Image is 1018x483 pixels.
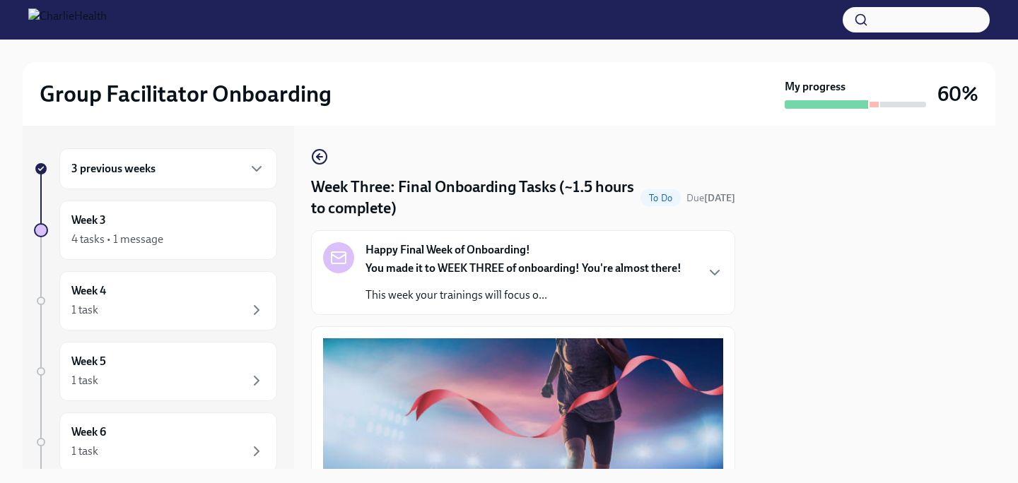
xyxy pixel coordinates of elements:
[34,342,277,401] a: Week 51 task
[28,8,107,31] img: CharlieHealth
[59,148,277,189] div: 3 previous weeks
[365,261,681,275] strong: You made it to WEEK THREE of onboarding! You're almost there!
[71,283,106,299] h6: Week 4
[71,302,98,318] div: 1 task
[365,287,681,303] p: This week your trainings will focus o...
[640,193,681,203] span: To Do
[686,192,735,204] span: Due
[365,242,530,258] strong: Happy Final Week of Onboarding!
[71,161,156,177] h6: 3 previous weeks
[311,177,635,219] h4: Week Three: Final Onboarding Tasks (~1.5 hours to complete)
[71,424,106,440] h6: Week 6
[34,412,277,472] a: Week 61 task
[686,191,735,205] span: August 16th, 2025 09:00
[785,79,846,95] strong: My progress
[71,232,163,247] div: 4 tasks • 1 message
[937,81,978,107] h3: 60%
[34,201,277,260] a: Week 34 tasks • 1 message
[40,80,332,108] h2: Group Facilitator Onboarding
[34,271,277,330] a: Week 41 task
[71,443,98,459] div: 1 task
[71,373,98,388] div: 1 task
[71,354,106,369] h6: Week 5
[704,192,735,204] strong: [DATE]
[71,213,106,228] h6: Week 3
